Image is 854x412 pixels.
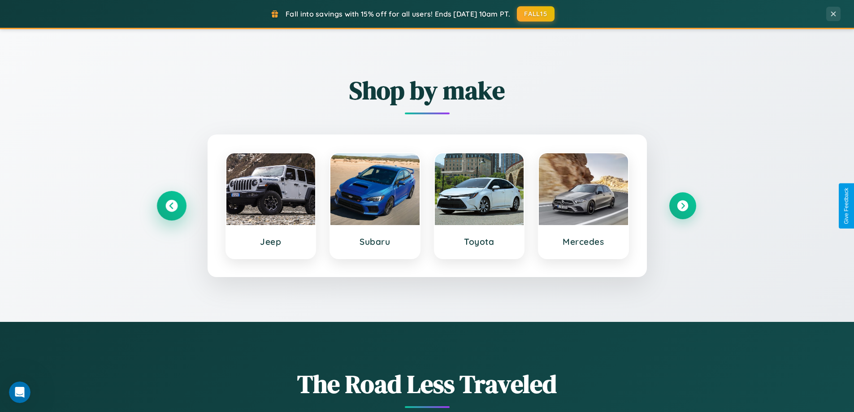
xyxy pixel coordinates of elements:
h3: Jeep [235,236,307,247]
h3: Mercedes [548,236,619,247]
button: FALL15 [517,6,555,22]
span: Fall into savings with 15% off for all users! Ends [DATE] 10am PT. [286,9,510,18]
h1: The Road Less Traveled [158,367,696,401]
div: Give Feedback [843,188,850,224]
h2: Shop by make [158,73,696,108]
h3: Subaru [339,236,411,247]
h3: Toyota [444,236,515,247]
iframe: Intercom live chat [9,382,30,403]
